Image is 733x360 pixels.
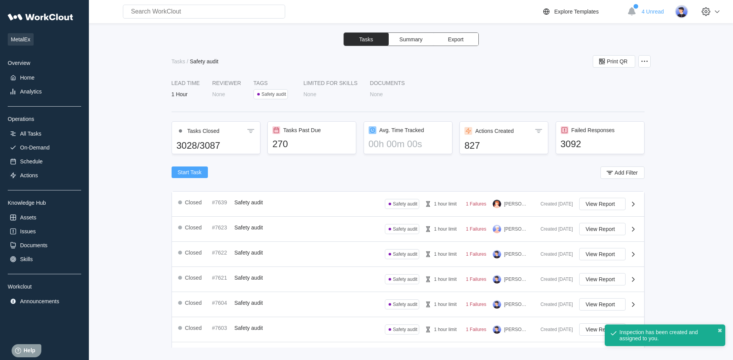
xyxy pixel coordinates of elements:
[178,170,202,175] span: Start Task
[586,251,615,257] span: View Report
[579,223,626,235] button: View Report
[20,228,36,234] div: Issues
[172,166,208,178] button: Start Task
[8,33,34,46] span: MetalEx
[434,251,457,257] div: 1 hour limit
[370,80,405,86] div: Documents
[475,128,514,134] div: Actions Created
[393,277,417,282] div: Safety audit
[235,325,263,331] span: Safety audit
[586,327,615,332] span: View Report
[20,298,59,304] div: Announcements
[172,80,200,86] div: LEAD TIME
[393,302,417,307] div: Safety audit
[393,226,417,232] div: Safety audit
[8,116,81,122] div: Operations
[466,226,486,232] div: 1 Failures
[641,8,664,15] span: 4 Unread
[393,327,417,332] div: Safety audit
[172,242,644,267] a: Closed#7622Safety auditSafety audit1 hour limit1 Failures[PERSON_NAME]Created [DATE]View Report
[493,275,501,284] img: user-5.png
[235,224,263,231] span: Safety audit
[466,277,486,282] div: 1 Failures
[493,200,501,208] img: user-2.png
[172,192,644,217] a: Closed#7639Safety auditSafety audit1 hour limit1 Failures[PERSON_NAME]Created [DATE]View Report
[393,251,417,257] div: Safety audit
[579,298,626,311] button: View Report
[504,277,528,282] div: [PERSON_NAME]
[283,127,321,133] div: Tasks Past Due
[615,170,638,175] span: Add Filter
[534,201,573,207] div: Created [DATE]
[718,328,722,334] button: close
[185,224,202,231] div: Closed
[185,199,202,205] div: Closed
[8,254,81,265] a: Skills
[8,296,81,307] a: Announcements
[400,37,423,42] span: Summary
[172,317,644,342] a: Closed#7603Safety auditSafety audit1 hour limit1 Failures[PERSON_NAME]Created [DATE]View Report
[8,72,81,83] a: Home
[20,172,38,178] div: Actions
[389,33,434,46] button: Summary
[172,292,644,317] a: Closed#7604Safety auditSafety audit1 hour limit1 Failures[PERSON_NAME]Created [DATE]View Report
[534,302,573,307] div: Created [DATE]
[504,302,528,307] div: [PERSON_NAME]
[571,127,615,133] div: Failed Responses
[466,251,486,257] div: 1 Failures
[20,75,34,81] div: Home
[493,325,501,334] img: user-5.png
[212,91,225,97] div: None
[172,58,187,65] a: Tasks
[8,142,81,153] a: On-Demand
[434,201,457,207] div: 1 hour limit
[586,201,615,207] span: View Report
[20,88,42,95] div: Analytics
[561,139,639,149] div: 3092
[8,60,81,66] div: Overview
[586,226,615,232] span: View Report
[262,92,286,97] div: Safety audit
[607,59,628,64] span: Print QR
[187,58,188,65] div: /
[20,242,48,248] div: Documents
[235,300,263,306] span: Safety audit
[177,140,255,151] div: 3028/3087
[586,302,615,307] span: View Report
[303,91,316,97] div: None
[212,300,231,306] div: #7604
[369,139,447,149] div: 00h 00m 00s
[187,128,219,134] div: Tasks Closed
[172,91,188,97] div: 1 Hour
[8,200,81,206] div: Knowledge Hub
[464,140,543,151] div: 827
[675,5,688,18] img: user-5.png
[8,226,81,237] a: Issues
[534,277,573,282] div: Created [DATE]
[434,226,457,232] div: 1 hour limit
[579,273,626,285] button: View Report
[8,284,81,290] div: Workclout
[554,8,599,15] div: Explore Templates
[185,325,202,331] div: Closed
[579,323,626,336] button: View Report
[235,250,263,256] span: Safety audit
[448,37,463,42] span: Export
[593,55,635,68] button: Print QR
[579,248,626,260] button: View Report
[504,251,528,257] div: [PERSON_NAME]
[212,199,231,205] div: #7639
[579,198,626,210] button: View Report
[185,250,202,256] div: Closed
[619,329,701,341] div: Inspection has been created and assigned to you.
[379,127,424,133] div: Avg. Time Tracked
[20,158,43,165] div: Schedule
[600,166,645,179] button: Add Filter
[253,80,291,86] div: Tags
[235,275,263,281] span: Safety audit
[344,33,389,46] button: Tasks
[8,170,81,181] a: Actions
[370,91,383,97] div: None
[493,300,501,309] img: user-5.png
